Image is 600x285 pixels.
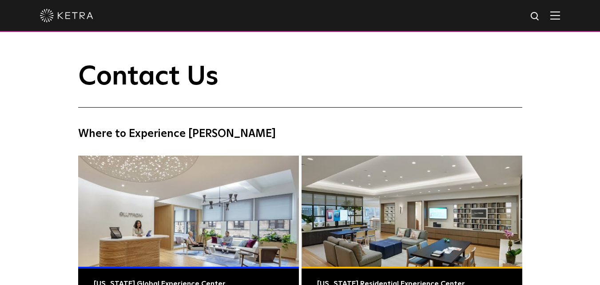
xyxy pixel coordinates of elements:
[550,11,560,20] img: Hamburger%20Nav.svg
[40,9,93,22] img: ketra-logo-2019-white
[78,125,522,142] h4: Where to Experience [PERSON_NAME]
[78,156,299,267] img: Commercial Photo@2x
[78,62,522,108] h1: Contact Us
[302,156,522,267] img: Residential Photo@2x
[530,11,541,22] img: search icon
